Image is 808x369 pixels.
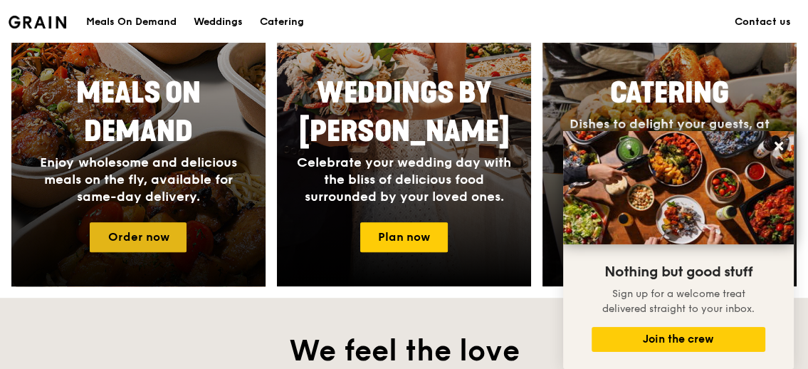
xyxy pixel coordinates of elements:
a: Order now [90,222,187,252]
div: Meals On Demand [86,1,177,43]
span: Dishes to delight your guests, at gatherings and events of all sizes. [563,116,777,149]
div: Catering [260,1,304,43]
a: Contact us [726,1,799,43]
img: Grain [9,16,66,28]
a: Catering [251,1,313,43]
div: Weddings [194,1,243,43]
span: Celebrate your wedding day with the bliss of delicious food surrounded by your loved ones. [297,155,511,204]
span: Weddings by [PERSON_NAME] [298,76,509,149]
img: DSC07876-Edit02-Large.jpeg [563,131,794,244]
span: Nothing but good stuff [604,264,752,281]
span: Enjoy wholesome and delicious meals on the fly, available for same-day delivery. [40,155,236,204]
button: Join the crew [592,327,765,352]
span: Meals On Demand [76,76,201,149]
button: Close [767,135,790,157]
a: Plan now [360,222,448,252]
span: Sign up for a welcome treat delivered straight to your inbox. [602,288,755,315]
span: Catering [610,76,729,110]
a: Weddings [185,1,251,43]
